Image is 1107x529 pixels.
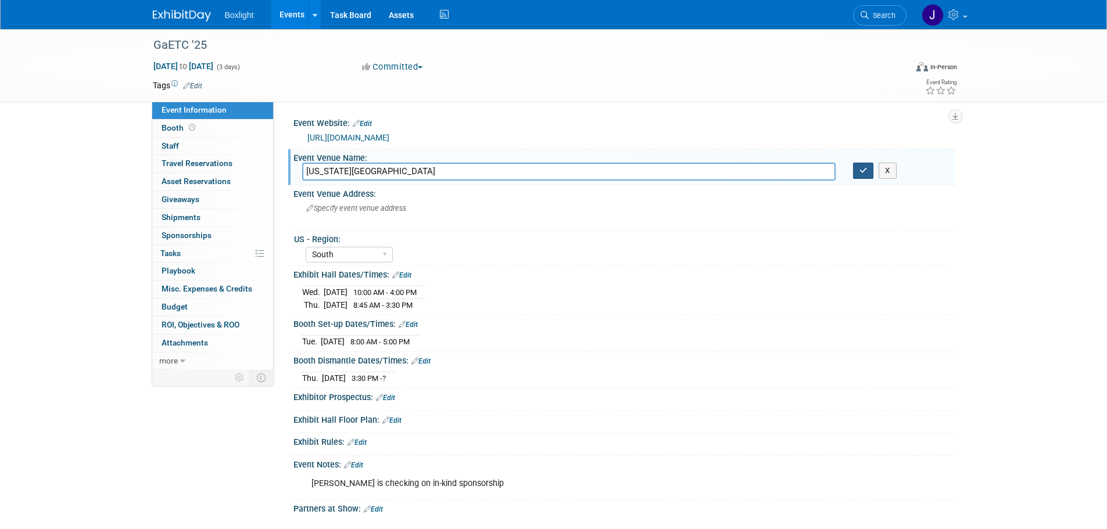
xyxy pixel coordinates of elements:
[162,159,232,168] span: Travel Reservations
[152,173,273,190] a: Asset Reservations
[353,120,372,128] a: Edit
[303,472,827,495] div: [PERSON_NAME] is checking on in-kind sponsorship
[216,63,240,71] span: (3 days)
[162,338,208,347] span: Attachments
[376,394,395,402] a: Edit
[358,61,427,73] button: Committed
[347,438,367,447] a: Edit
[152,227,273,244] a: Sponsorships
[178,62,189,71] span: to
[153,10,211,21] img: ExhibitDay
[392,271,411,279] a: Edit
[162,213,200,222] span: Shipments
[162,177,231,186] span: Asset Reservations
[230,370,250,385] td: Personalize Event Tab Strip
[162,195,199,204] span: Giveaways
[925,80,956,85] div: Event Rating
[293,315,955,330] div: Booth Set-up Dates/Times:
[152,316,273,334] a: ROI, Objectives & ROO
[152,280,273,298] a: Misc. Expenses & Credits
[293,149,955,164] div: Event Venue Name:
[162,123,198,132] span: Booth
[399,321,418,329] a: Edit
[294,231,950,245] div: US - Region:
[293,388,955,404] div: Exhibitor Prospectus:
[838,60,958,78] div: Event Format
[324,298,347,311] td: [DATE]
[916,62,928,71] img: Format-Inperson.png
[302,372,322,384] td: Thu.
[321,335,345,347] td: [DATE]
[160,249,181,258] span: Tasks
[853,5,907,26] a: Search
[350,337,410,346] span: 8:00 AM - 5:00 PM
[411,357,431,365] a: Edit
[152,262,273,280] a: Playbook
[352,374,386,383] span: 3:30 PM -
[152,334,273,352] a: Attachments
[162,231,212,240] span: Sponsorships
[153,80,202,91] td: Tags
[293,114,955,129] div: Event Website:
[162,302,188,311] span: Budget
[302,298,324,311] td: Thu.
[152,245,273,262] a: Tasks
[152,138,273,155] a: Staff
[382,374,386,383] span: ?
[293,352,955,367] div: Booth Dismantle Dates/Times:
[930,63,957,71] div: In-Person
[152,209,273,226] a: Shipments
[922,4,944,26] img: Jean Knight
[162,141,179,150] span: Staff
[324,286,347,298] td: [DATE]
[353,301,413,310] span: 8:45 AM - 3:30 PM
[293,411,955,426] div: Exhibit Hall Floor Plan:
[187,123,198,132] span: Booth not reserved yet
[162,266,195,275] span: Playbook
[152,155,273,172] a: Travel Reservations
[152,191,273,208] a: Giveaways
[162,105,227,114] span: Event Information
[306,204,406,213] span: Specify event venue address
[302,335,321,347] td: Tue.
[307,133,389,142] a: [URL][DOMAIN_NAME]
[293,185,955,200] div: Event Venue Address:
[353,288,417,297] span: 10:00 AM - 4:00 PM
[382,416,402,424] a: Edit
[293,266,955,281] div: Exhibit Hall Dates/Times:
[152,120,273,137] a: Booth
[879,163,897,179] button: X
[322,372,346,384] td: [DATE]
[293,500,955,515] div: Partners at Show:
[302,286,324,298] td: Wed.
[225,10,254,20] span: Boxlight
[153,61,214,71] span: [DATE] [DATE]
[162,320,239,329] span: ROI, Objectives & ROO
[293,433,955,448] div: Exhibit Rules:
[159,356,178,365] span: more
[344,461,363,469] a: Edit
[293,456,955,471] div: Event Notes:
[149,35,889,56] div: GaETC '25
[364,505,383,513] a: Edit
[249,370,273,385] td: Toggle Event Tabs
[152,298,273,316] a: Budget
[183,82,202,90] a: Edit
[162,284,252,293] span: Misc. Expenses & Credits
[152,102,273,119] a: Event Information
[869,11,895,20] span: Search
[152,352,273,370] a: more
